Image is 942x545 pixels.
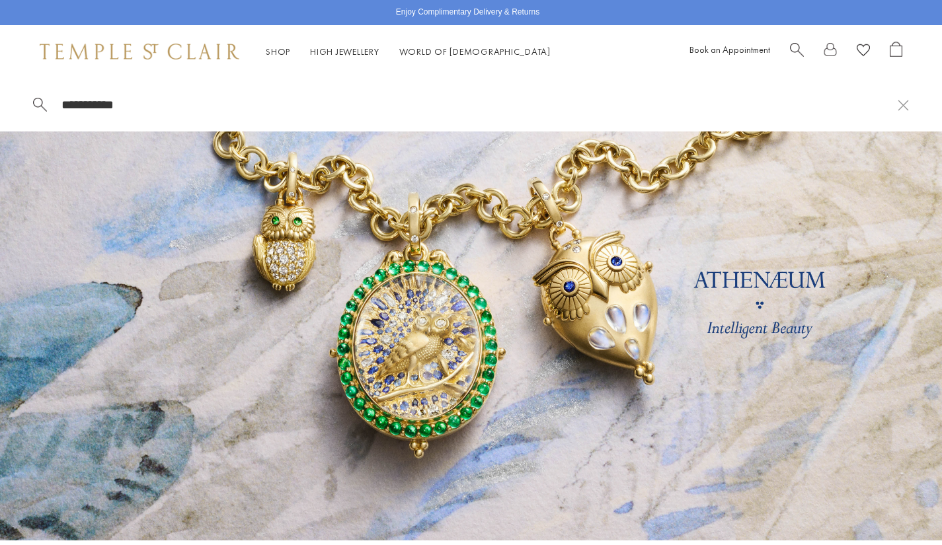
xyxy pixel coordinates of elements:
[790,42,804,62] a: Search
[399,46,551,57] a: World of [DEMOGRAPHIC_DATA]World of [DEMOGRAPHIC_DATA]
[40,44,239,59] img: Temple St. Clair
[266,46,290,57] a: ShopShop
[266,44,551,60] nav: Main navigation
[689,44,770,55] a: Book an Appointment
[396,6,539,19] p: Enjoy Complimentary Delivery & Returns
[310,46,379,57] a: High JewelleryHigh Jewellery
[890,42,902,62] a: Open Shopping Bag
[857,42,870,62] a: View Wishlist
